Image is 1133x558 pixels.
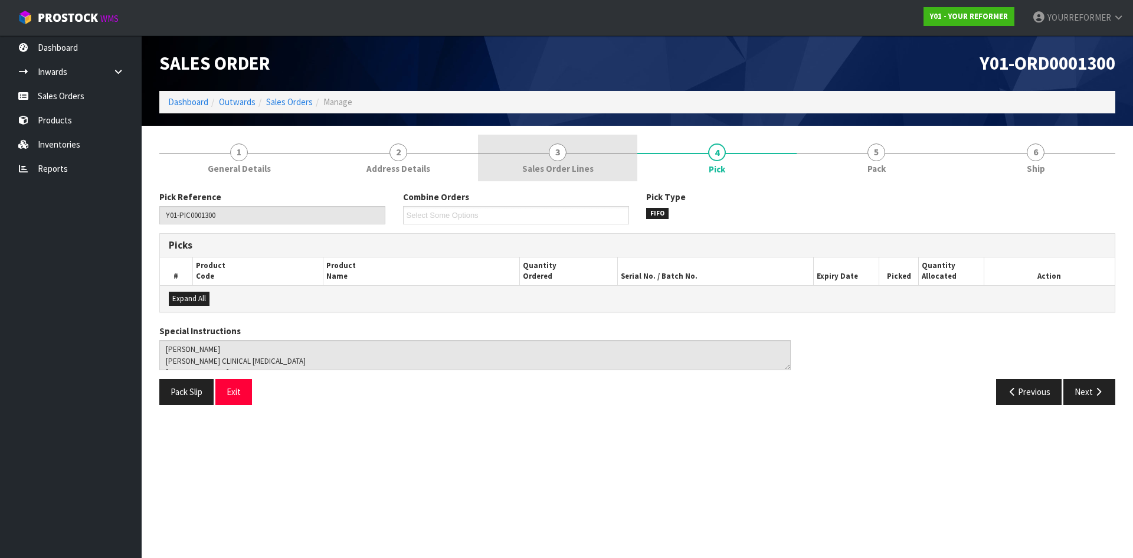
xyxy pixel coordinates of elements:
span: Pack [867,162,886,175]
th: Action [984,257,1115,285]
label: Pick Type [646,191,686,203]
th: Serial No. / Batch No. [617,257,813,285]
span: ProStock [38,10,98,25]
label: Combine Orders [403,191,469,203]
a: Outwards [219,96,256,107]
span: General Details [208,162,271,175]
th: Expiry Date [814,257,879,285]
span: Manage [323,96,352,107]
label: Pick Reference [159,191,221,203]
span: 5 [867,143,885,161]
span: Address Details [366,162,430,175]
th: Product Code [192,257,323,285]
small: WMS [100,13,119,24]
span: Pick [709,163,725,175]
th: Quantity Allocated [919,257,984,285]
th: Product Name [323,257,519,285]
button: Pack Slip [159,379,214,404]
th: Quantity Ordered [519,257,617,285]
span: Sales Order Lines [522,162,594,175]
button: Exit [215,379,252,404]
span: Y01-ORD0001300 [980,51,1115,75]
button: Previous [996,379,1062,404]
label: Special Instructions [159,325,241,337]
span: FIFO [646,208,669,220]
span: Expand All [172,293,206,304]
span: 1 [230,143,248,161]
span: 3 [549,143,566,161]
a: Dashboard [168,96,208,107]
strong: Y01 - YOUR REFORMER [930,11,1008,21]
span: Picked [887,271,911,281]
th: # [160,257,192,285]
span: Ship [1027,162,1045,175]
img: cube-alt.png [18,10,32,25]
a: Sales Orders [266,96,313,107]
span: Sales Order [159,51,270,75]
span: Pick [159,182,1115,414]
h3: Picks [169,240,628,251]
span: 4 [708,143,726,161]
button: Next [1063,379,1115,404]
span: 6 [1027,143,1044,161]
button: Expand All [169,292,209,306]
span: 2 [389,143,407,161]
span: YOURREFORMER [1047,12,1111,23]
